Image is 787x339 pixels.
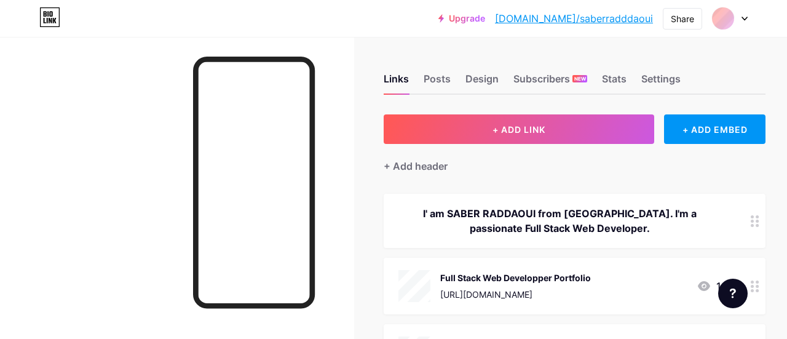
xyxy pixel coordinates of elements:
span: NEW [574,75,586,82]
div: Posts [424,71,451,94]
span: + ADD LINK [492,124,545,135]
div: Subscribers [513,71,587,94]
div: + Add header [384,159,448,173]
a: Upgrade [438,14,485,23]
div: + ADD EMBED [664,114,765,144]
a: [DOMAIN_NAME]/saberradddaoui [495,11,653,26]
div: Settings [641,71,681,94]
div: [URL][DOMAIN_NAME] [440,288,591,301]
div: Share [671,12,694,25]
div: Stats [602,71,627,94]
div: Full Stack Web Developper Portfolio [440,271,591,284]
div: 1 [697,279,721,293]
div: Design [465,71,499,94]
div: Links [384,71,409,94]
button: + ADD LINK [384,114,654,144]
div: I' am SABER RADDAOUI from [GEOGRAPHIC_DATA]. I'm a passionate Full Stack Web Developer. [398,206,721,236]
